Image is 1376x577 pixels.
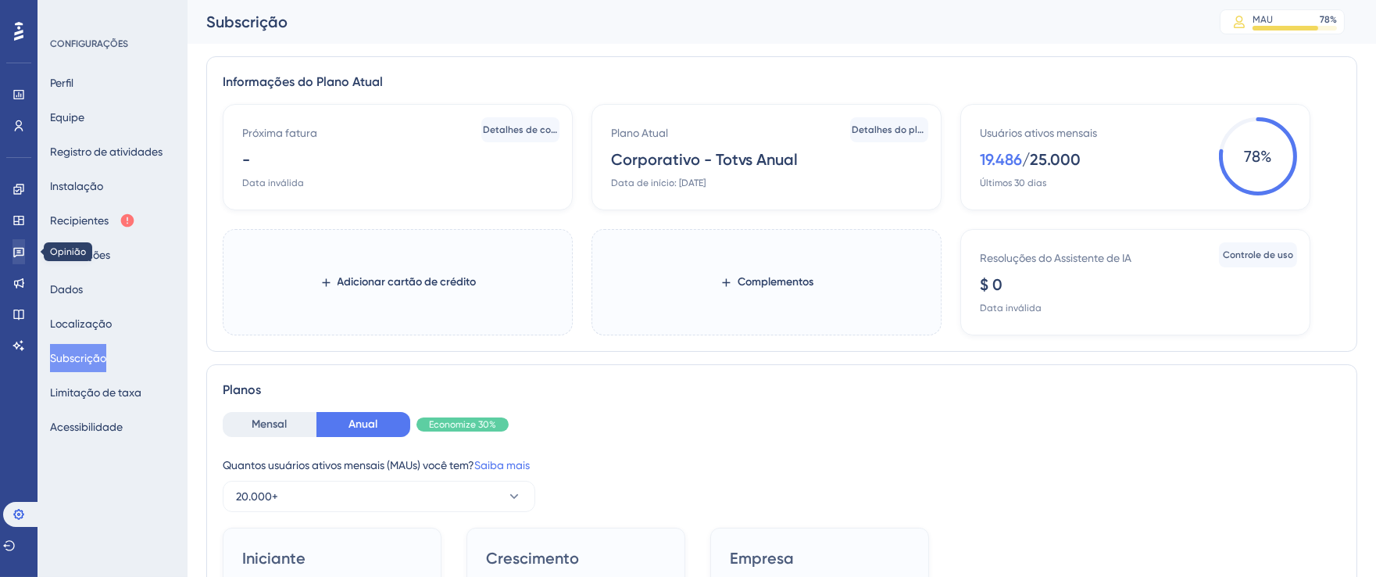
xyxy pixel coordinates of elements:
[223,481,535,512] button: 20.000+
[50,344,106,372] button: Subscrição
[1223,249,1293,260] font: Controle de uso
[223,459,474,471] font: Quantos usuários ativos mensais (MAUs) você tem?
[50,421,123,433] font: Acessibilidade
[50,352,106,364] font: Subscrição
[295,268,502,296] button: Adicionar cartão de crédito
[1330,14,1337,25] font: %
[1260,147,1272,166] font: %
[1219,242,1297,267] button: Controle de uso
[338,275,477,288] font: Adicionar cartão de crédito
[223,412,316,437] button: Mensal
[1022,150,1030,169] font: /
[980,127,1097,139] font: Usuários ativos mensais
[980,275,1003,294] font: $ 0
[980,252,1131,264] font: Resoluções do Assistente de IA
[50,283,83,296] font: Dados
[50,378,141,407] button: Limitação de taxa
[50,275,83,303] button: Dados
[50,111,84,124] font: Equipe
[50,103,84,131] button: Equipe
[852,124,935,135] font: Detalhes do plano
[252,418,288,431] font: Mensal
[50,145,163,158] font: Registro de atividades
[50,241,110,269] button: Integrações
[50,249,110,261] font: Integrações
[1244,147,1260,166] font: 78
[242,127,317,139] font: Próxima fatura
[1320,14,1330,25] font: 78
[611,177,706,188] font: Data de início: [DATE]
[980,177,1046,188] font: Últimos 30 dias
[738,275,813,288] font: Complementos
[50,77,73,89] font: Perfil
[242,150,250,169] font: -
[1030,150,1081,169] font: 25.000
[50,386,141,399] font: Limitação de taxa
[242,177,304,188] font: Data inválida
[980,303,1042,314] font: Data inválida
[980,150,1022,169] font: 19.486
[50,138,163,166] button: Registro de atividades
[206,13,288,31] font: Subscrição
[695,268,838,296] button: Complementos
[50,69,73,97] button: Perfil
[242,549,306,568] font: Iniciante
[50,310,112,338] button: Localização
[481,117,559,142] button: Detalhes de cobrança
[483,124,584,135] font: Detalhes de cobrança
[486,549,579,568] font: Crescimento
[50,38,128,49] font: CONFIGURAÇÕES
[850,117,928,142] button: Detalhes do plano
[474,459,530,471] a: Saiba mais
[50,214,109,227] font: Recipientes
[236,490,278,503] font: 20.000+
[50,180,103,192] font: Instalação
[730,549,794,568] font: Empresa
[1253,14,1273,25] font: MAU
[50,206,135,235] button: Recipientes
[611,127,668,139] font: Plano Atual
[223,382,261,397] font: Planos
[429,419,496,430] font: Economize 30%
[223,74,383,89] font: Informações do Plano Atual
[611,150,798,169] font: Corporativo - Totvs Anual
[349,418,378,431] font: Anual
[50,172,103,200] button: Instalação
[316,412,410,437] button: Anual
[50,317,112,330] font: Localização
[50,413,123,441] button: Acessibilidade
